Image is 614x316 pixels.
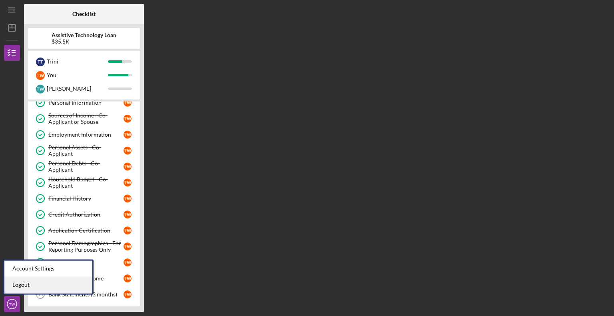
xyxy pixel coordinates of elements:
div: You [47,68,108,82]
div: $35.5K [52,38,116,45]
div: Trini [47,55,108,68]
a: 14Bank Statements (3 months)TW [32,286,136,302]
div: Personal Information [48,99,124,106]
a: Personal Debts - Co-ApplicantTW [32,159,136,175]
a: Logout [4,277,92,293]
a: Financial HistoryTW [32,191,136,207]
div: Personal Debts - Co-Applicant [48,160,124,173]
div: Personal Demographics - For Reporting Purposes Only [48,240,124,253]
a: Credit AuthorizationTW [32,207,136,223]
div: T W [36,71,45,80]
div: T W [124,242,132,250]
div: T W [124,195,132,203]
div: Account Settings [4,260,92,277]
a: Personal InformationTW [32,95,136,111]
div: Personal Assets - Co-Applicant [48,144,124,157]
div: T W [124,163,132,171]
a: Household Budget - Co-ApplicantTW [32,175,136,191]
div: T W [124,211,132,219]
div: T W [124,290,132,298]
div: Financial History [48,195,124,202]
b: Checklist [72,11,96,17]
div: T T [36,58,45,66]
a: Personal Assets - Co-ApplicantTW [32,143,136,159]
div: T W [124,274,132,282]
a: ID VerificationTW [32,254,136,270]
a: Personal Demographics - For Reporting Purposes OnlyTW [32,238,136,254]
div: Household Budget - Co-Applicant [48,176,124,189]
div: T W [124,258,132,266]
div: T W [36,85,45,93]
div: T W [124,99,132,107]
div: T W [124,227,132,235]
a: Application CertificationTW [32,223,136,238]
div: Credit Authorization [48,211,124,218]
div: Application Certification [48,227,124,234]
div: Sources of Income - Co-Applicant or Spouse [48,112,124,125]
div: T W [124,131,132,139]
a: Employment InformationTW [32,127,136,143]
div: [PERSON_NAME] [47,82,108,95]
div: T W [124,179,132,187]
a: Sources of Income - Co-Applicant or SpouseTW [32,111,136,127]
div: T W [124,147,132,155]
div: T W [124,115,132,123]
div: Employment Information [48,131,124,138]
button: TW [4,296,20,312]
text: TW [9,302,16,306]
b: Assistive Technology Loan [52,32,116,38]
